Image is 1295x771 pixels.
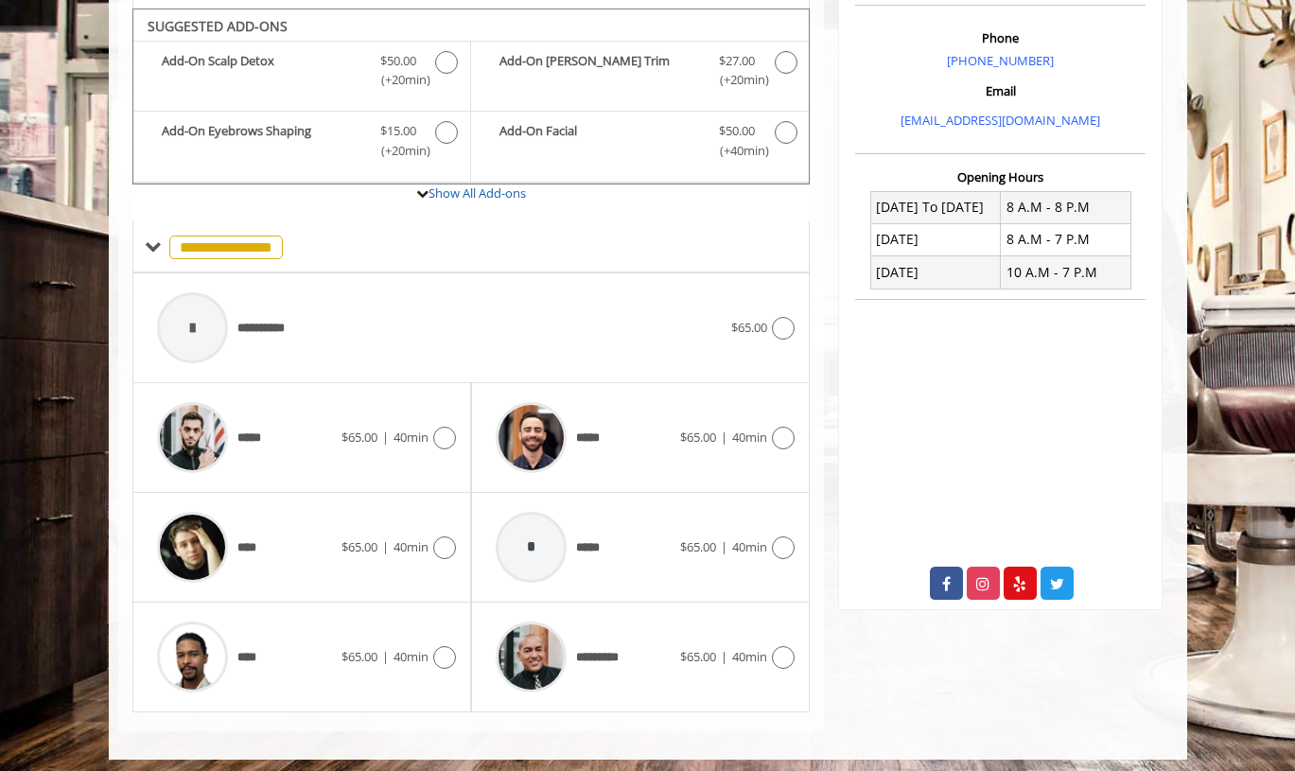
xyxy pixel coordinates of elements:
[382,429,389,446] span: |
[870,191,1001,223] td: [DATE] To [DATE]
[731,319,767,336] span: $65.00
[1001,256,1131,289] td: 10 A.M - 7 P.M
[132,9,811,184] div: Long Hair Scissor Cut Add-onS
[1001,191,1131,223] td: 8 A.M - 8 P.M
[394,538,429,555] span: 40min
[719,121,755,141] span: $50.00
[680,648,716,665] span: $65.00
[947,52,1054,69] a: [PHONE_NUMBER]
[341,538,377,555] span: $65.00
[148,17,288,35] b: SUGGESTED ADD-ONS
[901,112,1100,129] a: [EMAIL_ADDRESS][DOMAIN_NAME]
[721,429,727,446] span: |
[870,223,1001,255] td: [DATE]
[499,51,700,91] b: Add-On [PERSON_NAME] Trim
[143,121,461,166] label: Add-On Eyebrows Shaping
[162,51,361,91] b: Add-On Scalp Detox
[481,51,799,96] label: Add-On Beard Trim
[732,429,767,446] span: 40min
[162,121,361,161] b: Add-On Eyebrows Shaping
[394,648,429,665] span: 40min
[380,121,416,141] span: $15.00
[481,121,799,166] label: Add-On Facial
[382,538,389,555] span: |
[143,51,461,96] label: Add-On Scalp Detox
[1001,223,1131,255] td: 8 A.M - 7 P.M
[855,170,1146,184] h3: Opening Hours
[341,648,377,665] span: $65.00
[860,84,1141,97] h3: Email
[732,538,767,555] span: 40min
[860,31,1141,44] h3: Phone
[429,184,526,202] a: Show All Add-ons
[394,429,429,446] span: 40min
[370,70,426,90] span: (+20min )
[680,429,716,446] span: $65.00
[341,429,377,446] span: $65.00
[719,51,755,71] span: $27.00
[709,141,764,161] span: (+40min )
[382,648,389,665] span: |
[732,648,767,665] span: 40min
[499,121,700,161] b: Add-On Facial
[721,538,727,555] span: |
[370,141,426,161] span: (+20min )
[709,70,764,90] span: (+20min )
[721,648,727,665] span: |
[870,256,1001,289] td: [DATE]
[380,51,416,71] span: $50.00
[680,538,716,555] span: $65.00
